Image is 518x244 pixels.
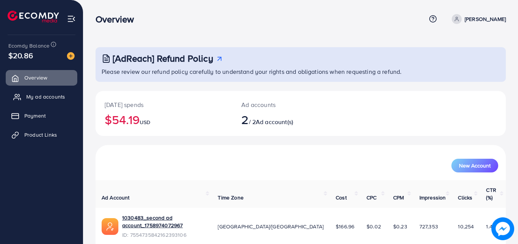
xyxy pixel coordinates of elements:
[67,14,76,23] img: menu
[8,11,59,22] img: logo
[26,93,65,100] span: My ad accounts
[67,52,75,60] img: image
[122,231,206,239] span: ID: 7554735842162393106
[6,89,77,104] a: My ad accounts
[24,131,57,139] span: Product Links
[6,70,77,85] a: Overview
[241,100,326,109] p: Ad accounts
[24,74,47,81] span: Overview
[367,223,381,230] span: $0.02
[419,223,438,230] span: 727,353
[367,194,376,201] span: CPC
[96,14,140,25] h3: Overview
[6,108,77,123] a: Payment
[105,100,223,109] p: [DATE] spends
[486,186,496,201] span: CTR (%)
[449,14,506,24] a: [PERSON_NAME]
[102,194,130,201] span: Ad Account
[113,53,213,64] h3: [AdReach] Refund Policy
[8,42,49,49] span: Ecomdy Balance
[486,223,494,230] span: 1.41
[451,159,498,172] button: New Account
[459,163,491,168] span: New Account
[419,194,446,201] span: Impression
[336,194,347,201] span: Cost
[241,112,326,127] h2: / 2
[393,194,404,201] span: CPM
[458,223,474,230] span: 10,254
[393,223,407,230] span: $0.23
[241,111,249,128] span: 2
[102,67,501,76] p: Please review our refund policy carefully to understand your rights and obligations when requesti...
[140,118,150,126] span: USD
[491,217,514,240] img: image
[6,127,77,142] a: Product Links
[256,118,293,126] span: Ad account(s)
[218,194,243,201] span: Time Zone
[218,223,324,230] span: [GEOGRAPHIC_DATA]/[GEOGRAPHIC_DATA]
[458,194,472,201] span: Clicks
[336,223,354,230] span: $166.96
[102,218,118,235] img: ic-ads-acc.e4c84228.svg
[8,50,33,61] span: $20.86
[122,214,206,230] a: 1030483_second ad account_1758974072967
[465,14,506,24] p: [PERSON_NAME]
[24,112,46,120] span: Payment
[105,112,223,127] h2: $54.19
